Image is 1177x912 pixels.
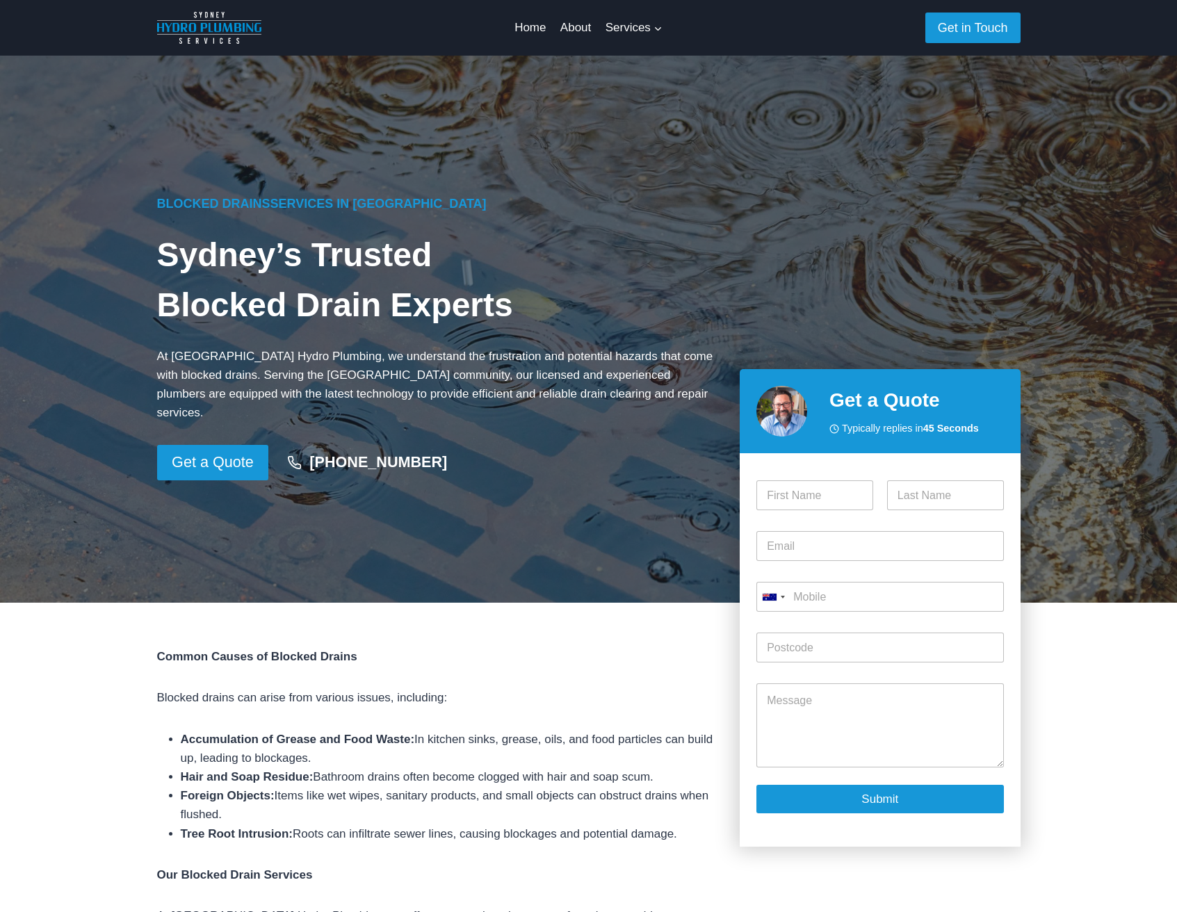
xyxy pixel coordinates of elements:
button: Selected country [756,582,790,612]
a: [PHONE_NUMBER] [274,447,460,479]
strong: Our Blocked Drain Services [157,868,313,881]
li: In kitchen sinks, grease, oils, and food particles can build up, leading to blockages.​ [181,730,718,767]
strong: Hair and Soap Residue: [181,770,314,783]
a: Get a Quote [157,445,269,481]
img: Sydney Hydro Plumbing Logo [157,12,261,44]
input: Postcode [756,633,1003,662]
li: Roots can infiltrate sewer lines, causing blockages and potential damage.​ [181,824,718,843]
p: Blocked drains can arise from various issues, including: [157,688,718,707]
input: Last Name [887,480,1004,510]
span: Services [606,18,663,37]
input: First Name [756,480,873,510]
strong: Foreign Objects: [181,789,275,802]
span: Get a Quote [172,450,254,475]
li: Items like wet wipes, sanitary products, and small objects can obstruct drains when flushed.​ [181,786,718,824]
strong: Common Causes of Blocked Drains [157,650,357,663]
h6: Services in [GEOGRAPHIC_DATA] [157,195,718,213]
strong: Tree Root Intrusion: [181,827,293,840]
h1: Sydney’s Trusted Blocked Drain Experts [157,230,718,330]
li: Bathroom drains often become clogged with hair and soap scum.​ [181,767,718,786]
nav: Primary Navigation [508,11,669,44]
span: Typically replies in [842,421,979,437]
input: Email [756,531,1003,561]
h2: Get a Quote [829,386,1004,415]
strong: Accumulation of Grease and Food Waste: [181,733,415,746]
input: Mobile [756,582,1003,612]
a: Home [508,11,553,44]
a: Services [598,11,669,44]
a: Get in Touch [925,13,1021,42]
button: Submit [756,785,1003,813]
a: About [553,11,599,44]
strong: [PHONE_NUMBER] [309,453,447,471]
a: Blocked Drains [157,197,270,211]
strong: 45 Seconds [923,423,979,434]
p: At [GEOGRAPHIC_DATA] Hydro Plumbing, we understand the frustration and potential hazards that com... [157,347,718,423]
